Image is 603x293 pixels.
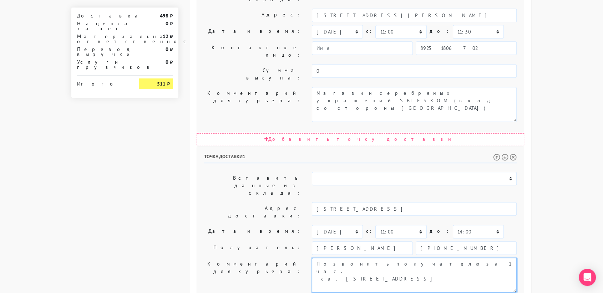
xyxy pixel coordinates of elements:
[157,81,166,87] strong: 511
[199,172,306,199] label: Вставить данные из склада:
[163,33,168,40] strong: 12
[166,20,168,27] strong: 0
[199,64,306,84] label: Сумма выкупа:
[77,78,128,86] div: Итого
[366,225,373,237] label: c:
[166,46,168,52] strong: 0
[199,202,306,222] label: Адрес доставки:
[243,153,245,160] span: 1
[197,133,524,145] div: Добавить точку доставки
[72,34,134,44] div: Материальная ответственность
[72,60,134,70] div: Услуги грузчиков
[199,258,306,293] label: Комментарий для курьера:
[366,25,373,37] label: c:
[199,225,306,238] label: Дата и время:
[579,269,596,286] div: Open Intercom Messenger
[160,12,168,19] strong: 498
[72,13,134,18] div: Доставка
[199,241,306,255] label: Получатель:
[72,47,134,57] div: Перевод выручки
[312,241,413,255] input: Имя
[312,258,517,293] textarea: Позвонить получателю за 1 час.
[416,241,517,255] input: Телефон
[204,154,517,163] h6: Точка доставки
[199,25,306,38] label: Дата и время:
[416,41,517,55] input: Телефон
[199,9,306,22] label: Адрес:
[312,41,413,55] input: Имя
[199,87,306,122] label: Комментарий для курьера:
[199,41,306,61] label: Контактное лицо:
[430,225,450,237] label: до:
[430,25,450,37] label: до:
[166,59,168,65] strong: 0
[72,21,134,31] div: Наценка за вес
